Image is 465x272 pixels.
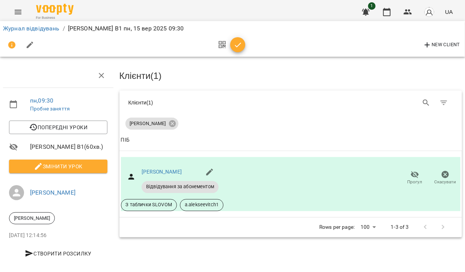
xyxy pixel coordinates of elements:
a: [PERSON_NAME] [30,189,75,196]
img: Voopty Logo [36,4,74,15]
nav: breadcrumb [3,24,462,33]
span: ПІБ [121,136,461,145]
button: Змінити урок [9,160,107,173]
div: [PERSON_NAME] [9,212,55,224]
a: [PERSON_NAME] [142,169,182,175]
span: З таблички SLOVOM [121,201,177,208]
button: Search [417,94,435,112]
button: Створити розсилку [9,247,107,260]
span: [PERSON_NAME] В1 ( 60 хв. ) [30,142,107,151]
img: avatar_s.png [424,7,435,17]
button: Попередні уроки [9,121,107,134]
span: For Business [36,15,74,20]
button: Фільтр [435,94,453,112]
span: [PERSON_NAME] [125,120,171,127]
div: Sort [121,136,130,145]
button: Прогул [400,168,430,189]
span: 1 [368,2,376,10]
span: Прогул [408,179,423,185]
a: пн , 09:30 [30,97,53,104]
p: [DATE] 12:14:56 [9,232,107,239]
span: Змінити урок [15,162,101,171]
button: Menu [9,3,27,21]
span: Створити розсилку [12,249,104,258]
button: New Client [421,39,462,51]
div: [PERSON_NAME] [125,118,178,130]
p: [PERSON_NAME] В1 пн, 15 вер 2025 09:30 [68,24,184,33]
li: / [63,24,65,33]
a: Пробне заняття [30,106,70,112]
span: New Client [423,41,460,50]
div: Клієнти ( 1 ) [128,99,285,106]
p: Rows per page: [319,224,355,231]
span: a.alekseevitch1 [180,201,223,208]
span: Скасувати [435,179,456,185]
div: Table Toolbar [119,91,462,115]
span: Попередні уроки [15,123,101,132]
button: Скасувати [430,168,460,189]
button: UA [442,5,456,19]
a: Журнал відвідувань [3,25,60,32]
div: 100 [358,222,379,233]
span: [PERSON_NAME] [9,215,54,222]
span: Відвідування за абонементом [142,183,219,190]
p: 1-3 of 3 [391,224,409,231]
span: UA [445,8,453,16]
div: ПІБ [121,136,130,145]
h3: Клієнти ( 1 ) [119,71,462,81]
